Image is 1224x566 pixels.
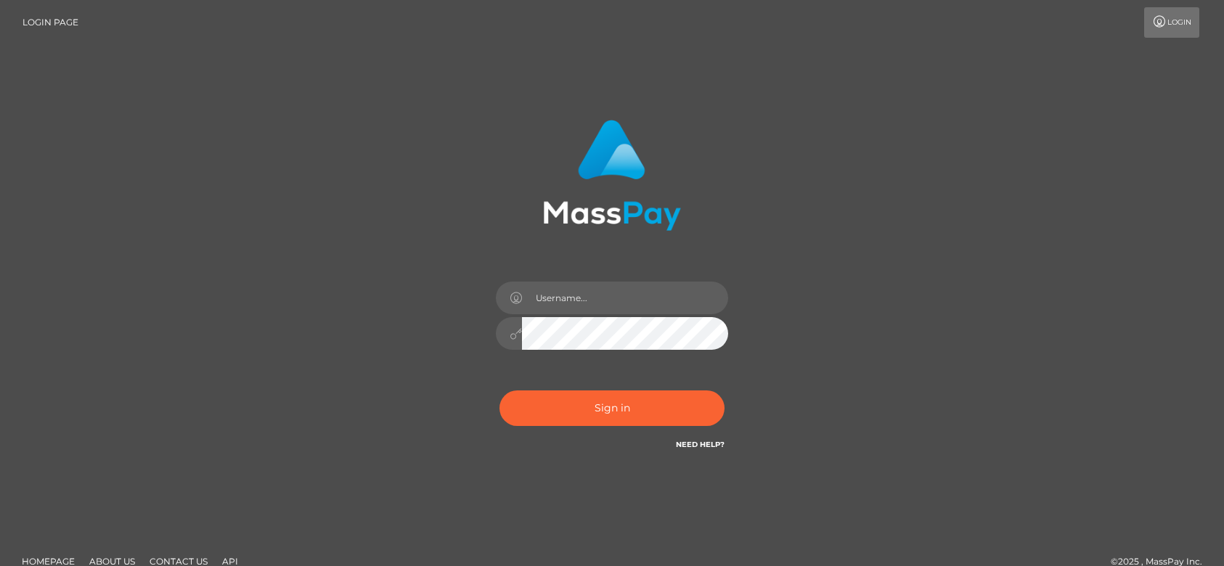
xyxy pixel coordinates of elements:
input: Username... [522,282,728,314]
a: Login Page [23,7,78,38]
a: Login [1144,7,1199,38]
img: MassPay Login [543,120,681,231]
button: Sign in [499,390,725,426]
a: Need Help? [676,440,725,449]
